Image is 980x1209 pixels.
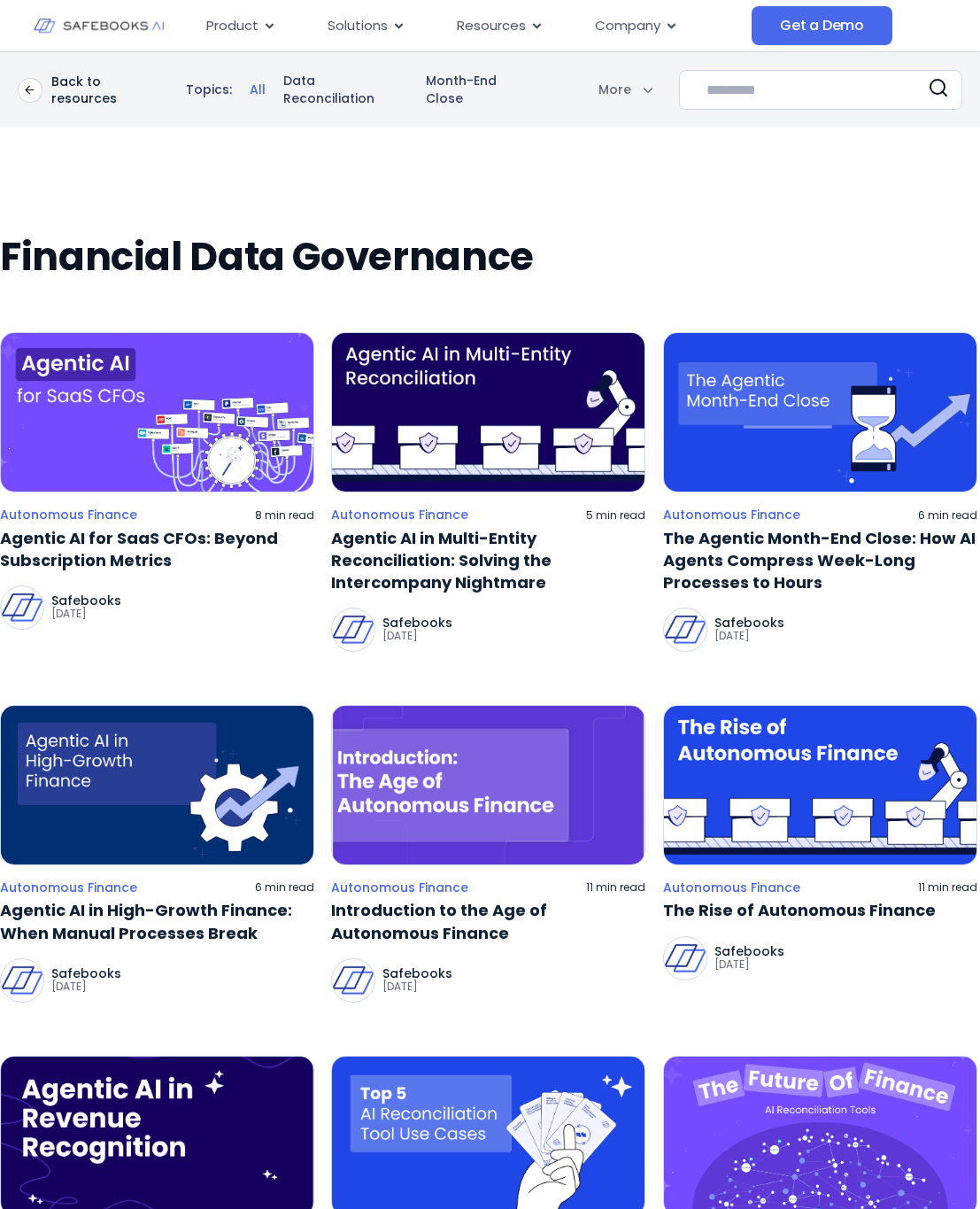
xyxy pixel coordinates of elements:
[332,608,374,651] img: Safebooks
[206,16,259,36] span: Product
[283,73,408,107] a: Data Reconciliation
[328,16,388,36] span: Solutions
[918,508,977,523] p: 6 min read
[51,74,168,105] p: Back to resources
[918,880,977,895] p: 11 min read
[255,880,314,895] p: 6 min read
[595,16,660,36] span: Company
[331,880,468,895] a: Autonomous Finance
[663,899,977,921] a: The Rise of Autonomous Finance
[780,17,864,35] span: Get a Demo
[586,880,645,895] p: 11 min read
[663,705,977,865] img: the rise of autonomus finance
[382,980,452,994] p: [DATE]
[255,508,314,523] p: 8 min read
[18,74,168,105] a: Back to resources
[714,616,784,629] p: Safebooks
[192,9,752,43] nav: Menu
[586,508,645,523] p: 5 min read
[1,959,43,1002] img: Safebooks
[51,967,121,980] p: Safebooks
[331,332,645,492] img: a purple background with a line of boxes and a robot
[331,527,645,594] a: Agentic AI in Multi-Entity Reconciliation: Solving the Intercompany Nightmare
[426,73,536,107] a: Month-End Close
[752,6,892,45] a: Get a Demo
[332,959,374,1002] img: Safebooks
[576,81,652,98] div: More
[331,899,645,943] a: Introduction to the Age of Autonomous Finance
[1,586,43,629] img: Safebooks
[663,507,800,523] a: Autonomous Finance
[250,81,266,99] a: All
[331,705,645,865] img: a purple background with the words the age of autonoous finance
[457,16,526,36] span: Resources
[192,9,752,43] div: Menu Toggle
[664,937,706,980] img: Safebooks
[51,607,121,621] p: [DATE]
[714,957,784,972] p: [DATE]
[714,945,784,957] p: Safebooks
[382,616,452,629] p: Safebooks
[331,507,468,523] a: Autonomous Finance
[51,594,121,607] p: Safebooks
[663,880,800,895] a: Autonomous Finance
[663,332,977,492] img: an hourglass with an arrow pointing to the right
[382,629,452,643] p: [DATE]
[664,608,706,651] img: Safebooks
[663,527,977,594] a: The Agentic Month-End Close: How AI Agents Compress Week-Long Processes to Hours
[382,967,452,980] p: Safebooks
[714,629,784,643] p: [DATE]
[51,980,121,994] p: [DATE]
[186,81,232,99] p: Topics:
